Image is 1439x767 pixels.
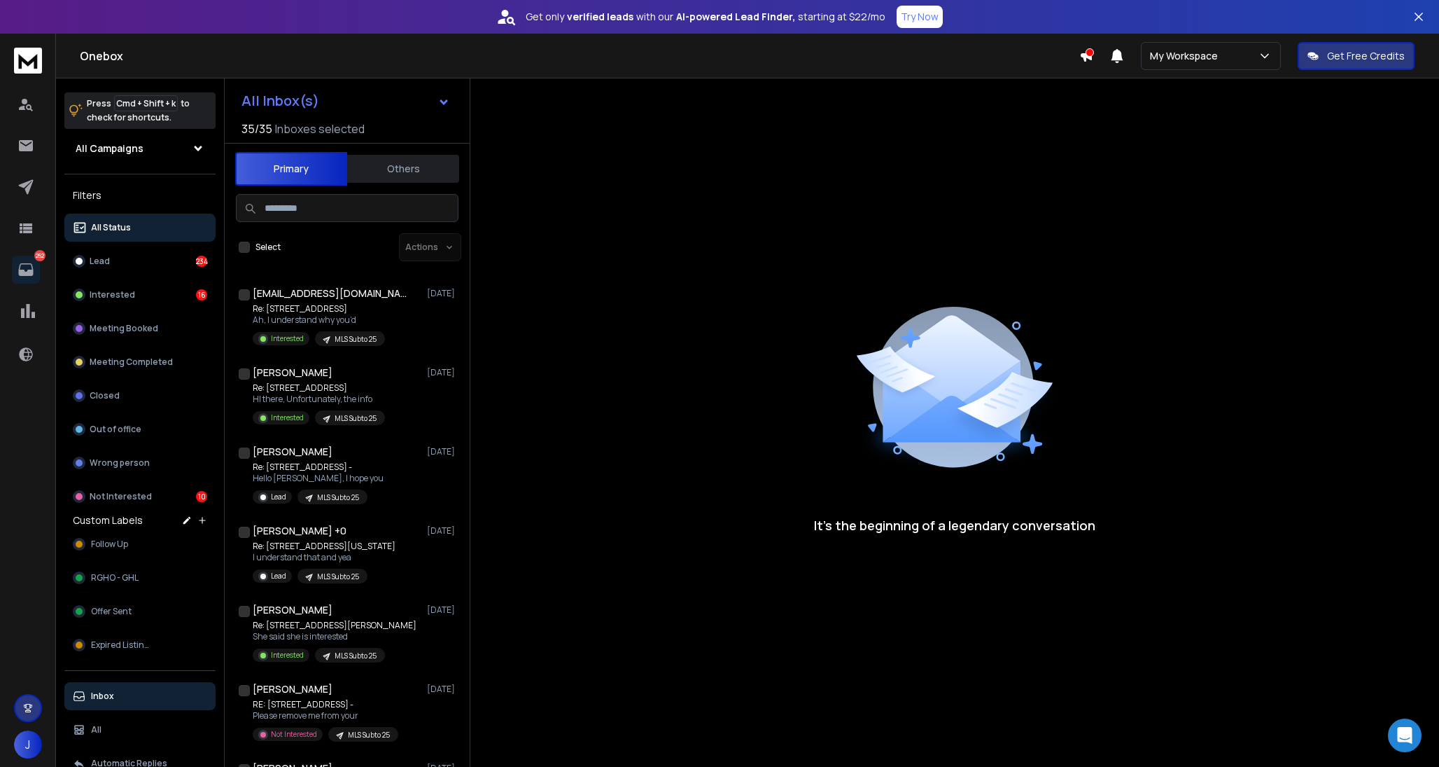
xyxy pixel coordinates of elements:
button: Expired Listing [64,631,216,659]
p: Interested [271,650,304,661]
h1: All Inbox(s) [241,94,319,108]
button: Get Free Credits [1298,42,1415,70]
button: J [14,731,42,759]
p: MLS Subto 25 [335,334,377,345]
p: [DATE] [427,446,458,457]
button: Meeting Completed [64,348,216,376]
button: Try Now [897,6,943,28]
div: Open Intercom Messenger [1388,719,1422,752]
p: Not Interested [271,729,317,740]
p: I understand that and yea [253,552,395,563]
button: Primary [235,152,347,186]
p: MLS Subto 25 [335,651,377,661]
h1: [PERSON_NAME] [253,682,332,696]
p: All [91,724,101,735]
h1: Onebox [80,48,1079,64]
h1: [PERSON_NAME] [253,366,332,380]
h1: [PERSON_NAME] +0 [253,524,346,538]
button: Wrong person [64,449,216,477]
p: Closed [90,390,120,401]
strong: AI-powered Lead Finder, [676,10,795,24]
button: Interested16 [64,281,216,309]
p: Hello [PERSON_NAME], I hope you [253,473,384,484]
p: RE: [STREET_ADDRESS] - [253,699,398,710]
button: Others [347,153,459,184]
p: Press to check for shortcuts. [87,97,190,125]
p: MLS Subto 25 [317,572,359,582]
div: 10 [196,491,207,502]
p: Meeting Booked [90,323,158,334]
p: Not Interested [90,491,152,502]
h3: Custom Labels [73,513,143,527]
p: All Status [91,222,131,233]
p: MLS Subto 25 [348,730,390,740]
strong: verified leads [567,10,633,24]
p: 262 [34,250,45,261]
span: Cmd + Shift + k [114,95,178,111]
p: She said she is interested [253,631,416,642]
h1: [PERSON_NAME] [253,445,332,459]
p: MLS Subto 25 [317,492,359,503]
button: Not Interested10 [64,483,216,511]
button: All Status [64,214,216,242]
button: Out of office [64,415,216,443]
p: Please remove me from your [253,710,398,721]
button: Inbox [64,682,216,710]
p: [DATE] [427,684,458,695]
div: 16 [196,289,207,300]
p: Re: [STREET_ADDRESS][US_STATE] [253,541,395,552]
button: Offer Sent [64,597,216,626]
span: Expired Listing [91,640,150,651]
p: Interested [90,289,135,300]
p: My Workspace [1150,49,1223,63]
p: Lead [90,256,110,267]
p: Re: [STREET_ADDRESS][PERSON_NAME] [253,620,416,631]
p: Lead [271,571,286,581]
p: Re: [STREET_ADDRESS] - [253,462,384,473]
a: 262 [12,256,40,284]
button: All Campaigns [64,134,216,163]
p: [DATE] [427,604,458,616]
p: HI there, Unfortunately, the info [253,394,385,405]
p: Interested [271,333,304,344]
span: RGHO - GHL [91,572,139,583]
h1: [EMAIL_ADDRESS][DOMAIN_NAME] [253,286,407,300]
h3: Inboxes selected [275,120,365,137]
p: It’s the beginning of a legendary conversation [814,516,1095,535]
button: All Inbox(s) [230,87,461,115]
button: Closed [64,382,216,410]
p: Ah, I understand why you’d [253,315,385,326]
img: logo [14,48,42,74]
p: [DATE] [427,525,458,537]
span: Offer Sent [91,606,132,617]
div: 234 [196,256,207,267]
p: Wrong person [90,457,150,469]
span: Follow Up [91,539,128,550]
p: Try Now [901,10,939,24]
p: Inbox [91,691,114,702]
p: Get Free Credits [1327,49,1405,63]
p: Get only with our starting at $22/mo [526,10,885,24]
button: RGHO - GHL [64,564,216,592]
p: Re: [STREET_ADDRESS] [253,382,385,394]
p: Lead [271,492,286,502]
button: Follow Up [64,530,216,558]
p: [DATE] [427,288,458,299]
button: Meeting Booked [64,315,216,343]
p: Meeting Completed [90,357,173,368]
p: MLS Subto 25 [335,413,377,424]
p: Re: [STREET_ADDRESS] [253,303,385,315]
button: All [64,716,216,744]
h1: [PERSON_NAME] [253,603,332,617]
h3: Filters [64,186,216,205]
button: Lead234 [64,247,216,275]
p: Interested [271,413,304,423]
span: 35 / 35 [241,120,272,137]
label: Select [255,242,281,253]
p: Out of office [90,424,141,435]
p: [DATE] [427,367,458,378]
h1: All Campaigns [76,141,143,156]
